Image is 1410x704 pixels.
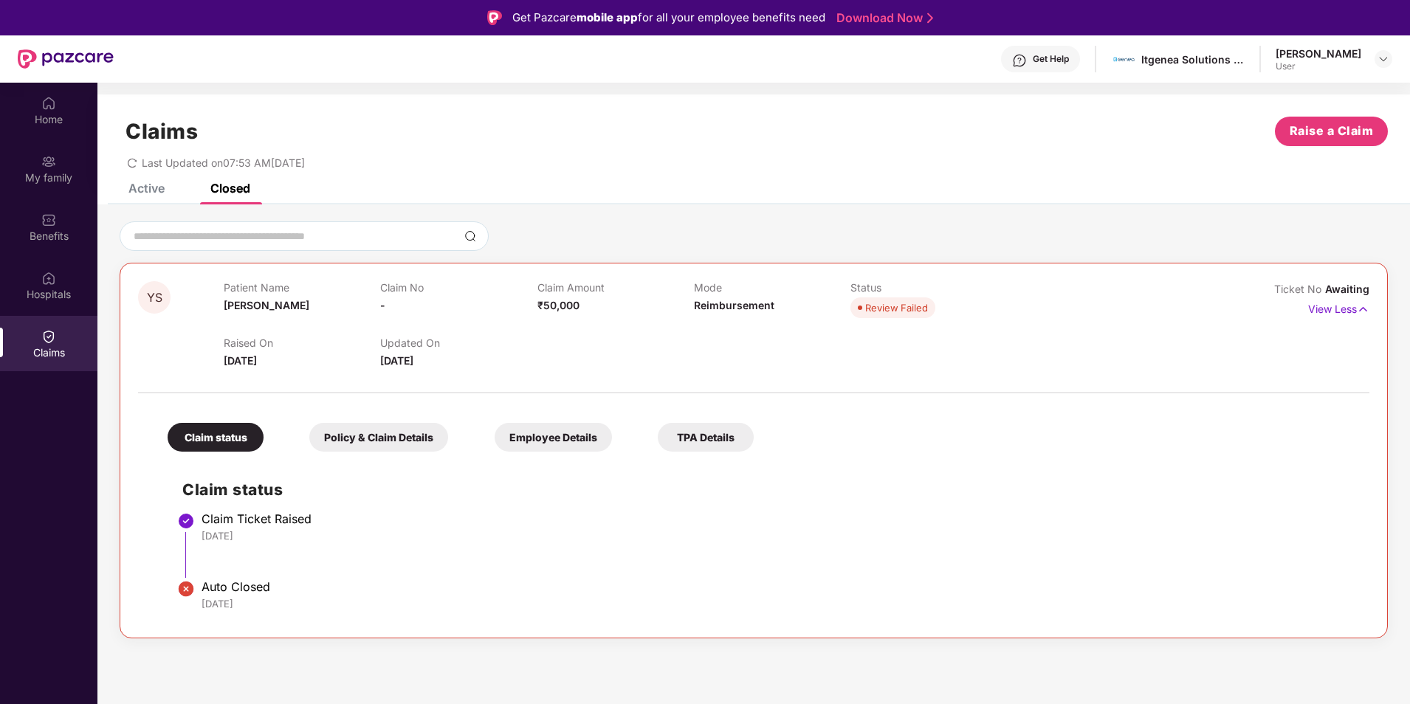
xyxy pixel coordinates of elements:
img: New Pazcare Logo [18,49,114,69]
div: TPA Details [658,423,754,452]
p: Raised On [224,337,380,349]
p: Mode [694,281,850,294]
a: Download Now [836,10,929,26]
span: Ticket No [1274,283,1325,295]
img: svg+xml;base64,PHN2ZyBpZD0iSG9zcGl0YWxzIiB4bWxucz0iaHR0cDovL3d3dy53My5vcmcvMjAwMC9zdmciIHdpZHRoPS... [41,271,56,286]
strong: mobile app [577,10,638,24]
h2: Claim status [182,477,1355,502]
span: Last Updated on 07:53 AM[DATE] [142,156,305,169]
div: Policy & Claim Details [309,423,448,452]
p: Claim No [380,281,537,294]
span: redo [127,156,137,169]
span: [DATE] [380,354,413,367]
span: [DATE] [224,354,257,367]
img: svg+xml;base64,PHN2ZyBpZD0iSGVscC0zMngzMiIgeG1sbnM9Imh0dHA6Ly93d3cudzMub3JnLzIwMDAvc3ZnIiB3aWR0aD... [1012,53,1027,68]
img: Stroke [927,10,933,26]
img: svg+xml;base64,PHN2ZyBpZD0iU3RlcC1Eb25lLTIweDIwIiB4bWxucz0iaHR0cDovL3d3dy53My5vcmcvMjAwMC9zdmciIH... [177,580,195,598]
p: Status [850,281,1007,294]
p: Claim Amount [537,281,694,294]
div: Auto Closed [202,579,1355,594]
div: Claim Ticket Raised [202,511,1355,526]
img: svg+xml;base64,PHN2ZyBpZD0iSG9tZSIgeG1sbnM9Imh0dHA6Ly93d3cudzMub3JnLzIwMDAvc3ZnIiB3aWR0aD0iMjAiIG... [41,96,56,111]
img: svg+xml;base64,PHN2ZyBpZD0iRHJvcGRvd24tMzJ4MzIiIHhtbG5zPSJodHRwOi8vd3d3LnczLm9yZy8yMDAwL3N2ZyIgd2... [1378,53,1389,65]
button: Raise a Claim [1275,117,1388,146]
img: svg+xml;base64,PHN2ZyBpZD0iU3RlcC1Eb25lLTMyeDMyIiB4bWxucz0iaHR0cDovL3d3dy53My5vcmcvMjAwMC9zdmciIH... [177,512,195,530]
div: Itgenea Solutions Private Limited [1141,52,1245,66]
div: Get Pazcare for all your employee benefits need [512,9,825,27]
div: [PERSON_NAME] [1276,46,1361,61]
div: Employee Details [495,423,612,452]
div: User [1276,61,1361,72]
div: [DATE] [202,529,1355,542]
img: svg+xml;base64,PHN2ZyB4bWxucz0iaHR0cDovL3d3dy53My5vcmcvMjAwMC9zdmciIHdpZHRoPSIxNyIgaGVpZ2h0PSIxNy... [1357,301,1369,317]
p: View Less [1308,297,1369,317]
div: [DATE] [202,597,1355,610]
div: Active [128,181,165,196]
span: Raise a Claim [1290,122,1374,140]
span: Reimbursement [694,299,774,311]
p: Updated On [380,337,537,349]
img: svg+xml;base64,PHN2ZyBpZD0iU2VhcmNoLTMyeDMyIiB4bWxucz0iaHR0cDovL3d3dy53My5vcmcvMjAwMC9zdmciIHdpZH... [464,230,476,242]
div: Review Failed [865,300,928,315]
p: Patient Name [224,281,380,294]
img: svg+xml;base64,PHN2ZyBpZD0iQ2xhaW0iIHhtbG5zPSJodHRwOi8vd3d3LnczLm9yZy8yMDAwL3N2ZyIgd2lkdGg9IjIwIi... [41,329,56,344]
img: svg+xml;base64,PHN2ZyB3aWR0aD0iMjAiIGhlaWdodD0iMjAiIHZpZXdCb3g9IjAgMCAyMCAyMCIgZmlsbD0ibm9uZSIgeG... [41,154,56,169]
span: - [380,299,385,311]
span: YS [147,291,162,304]
h1: Claims [125,119,198,144]
div: Claim status [168,423,264,452]
div: Get Help [1033,53,1069,65]
span: Awaiting [1325,283,1369,295]
img: Logo [487,10,502,25]
span: ₹50,000 [537,299,580,311]
span: [PERSON_NAME] [224,299,309,311]
img: 106931595_3072030449549100_5699994001076542286_n.png [1113,49,1135,70]
div: Closed [210,181,250,196]
img: svg+xml;base64,PHN2ZyBpZD0iQmVuZWZpdHMiIHhtbG5zPSJodHRwOi8vd3d3LnczLm9yZy8yMDAwL3N2ZyIgd2lkdGg9Ij... [41,213,56,227]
